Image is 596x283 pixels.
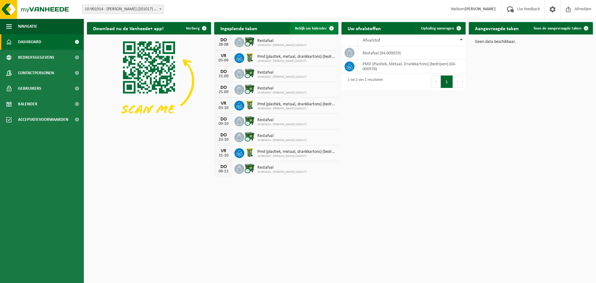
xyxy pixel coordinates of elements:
[217,53,230,58] div: VR
[533,26,581,30] span: Toon de aangevraagde taken
[244,52,255,63] img: WB-0240-HPE-GN-50
[217,164,230,169] div: DO
[469,22,525,34] h2: Aangevraagde taken
[217,74,230,79] div: 11-09
[345,75,383,89] div: 1 tot 2 van 2 resultaten
[295,26,327,30] span: Bekijk uw kalender
[244,116,255,126] img: WB-1100-CU
[257,59,335,63] span: 10-901914 - [PERSON_NAME] (201017)
[358,46,466,60] td: restafval (04-000029)
[453,75,463,88] button: Next
[363,38,380,43] span: Afvalstof
[217,117,230,122] div: DO
[244,84,255,94] img: WB-1100-CU
[217,138,230,142] div: 23-10
[87,22,170,34] h2: Download nu de Vanheede+ app!
[441,75,453,88] button: 1
[257,154,335,158] span: 10-901914 - [PERSON_NAME] (201017)
[244,100,255,110] img: WB-0240-HPE-GN-50
[18,65,54,81] span: Contactpersonen
[257,139,306,142] span: 10-901914 - [PERSON_NAME] (201017)
[257,91,306,95] span: 10-901914 - [PERSON_NAME] (201017)
[257,39,306,43] span: Restafval
[244,131,255,142] img: WB-1100-CU
[257,118,306,123] span: Restafval
[431,75,441,88] button: Previous
[217,90,230,94] div: 25-09
[257,54,335,59] span: Pmd (plastiek, metaal, drankkartons) (bedrijven)
[257,43,306,47] span: 10-901914 - [PERSON_NAME] (201017)
[87,34,211,128] img: Download de VHEPlus App
[217,133,230,138] div: DO
[358,60,466,73] td: PMD (Plastiek, Metaal, Drankkartons) (bedrijven) (04-000978)
[82,5,164,14] span: 10-901914 - AVA AALST (201017) - AALST
[18,96,37,112] span: Kalender
[257,70,306,75] span: Restafval
[217,69,230,74] div: DO
[244,163,255,174] img: WB-1100-CU
[181,22,210,34] button: Verberg
[186,26,200,30] span: Verberg
[214,22,264,34] h2: Ingeplande taken
[257,107,335,111] span: 10-901914 - [PERSON_NAME] (201017)
[416,22,465,34] a: Ophaling aanvragen
[244,68,255,79] img: WB-1100-CU
[18,34,41,50] span: Dashboard
[257,123,306,126] span: 10-901914 - [PERSON_NAME] (201017)
[18,19,37,34] span: Navigatie
[217,106,230,110] div: 03-10
[465,7,496,11] strong: [PERSON_NAME]
[217,148,230,153] div: VR
[244,36,255,47] img: WB-1100-CU
[257,102,335,107] span: Pmd (plastiek, metaal, drankkartons) (bedrijven)
[217,58,230,63] div: 05-09
[217,43,230,47] div: 28-08
[244,147,255,158] img: WB-0240-HPE-GN-50
[217,101,230,106] div: VR
[257,149,335,154] span: Pmd (plastiek, metaal, drankkartons) (bedrijven)
[217,38,230,43] div: DO
[257,134,306,139] span: Restafval
[257,170,306,174] span: 10-901914 - [PERSON_NAME] (201017)
[217,122,230,126] div: 09-10
[257,86,306,91] span: Restafval
[257,75,306,79] span: 10-901914 - [PERSON_NAME] (201017)
[18,81,41,96] span: Gebruikers
[217,169,230,174] div: 06-11
[18,50,54,65] span: Bedrijfsgegevens
[217,85,230,90] div: DO
[290,22,338,34] a: Bekijk uw kalender
[18,112,68,127] span: Acceptatievoorwaarden
[257,165,306,170] span: Restafval
[217,153,230,158] div: 31-10
[421,26,454,30] span: Ophaling aanvragen
[528,22,592,34] a: Toon de aangevraagde taken
[341,22,387,34] h2: Uw afvalstoffen
[475,40,587,44] p: Geen data beschikbaar.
